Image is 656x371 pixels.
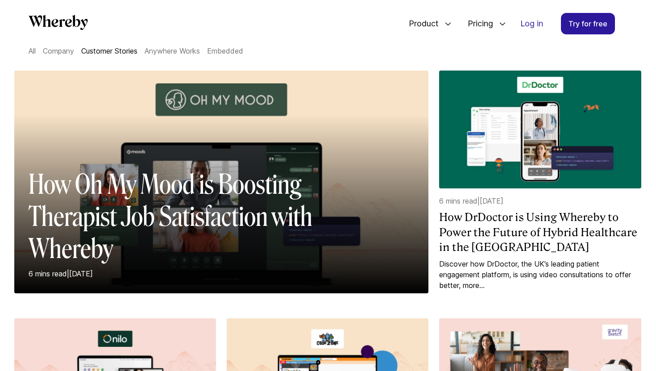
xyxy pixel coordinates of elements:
a: All [29,46,36,55]
a: Whereby [29,15,88,33]
span: Product [400,9,441,38]
p: 6 mins read | [DATE] [29,268,319,279]
svg: Whereby [29,15,88,30]
a: Try for free [561,13,615,34]
span: Pricing [459,9,495,38]
a: How DrDoctor is Using Whereby to Power the Future of Hybrid Healthcare in the [GEOGRAPHIC_DATA] [439,210,641,255]
a: Discover how DrDoctor, the UK’s leading patient engagement platform, is using video consultations... [439,258,641,291]
p: 6 mins read | [DATE] [439,196,641,206]
a: Anywhere Works [145,46,200,55]
a: Company [43,46,74,55]
a: Customer Stories [81,46,137,55]
a: Log in [513,13,550,34]
h2: How Oh My Mood is Boosting Therapist Job Satisfaction with Whereby [29,168,319,265]
a: How Oh My Mood is Boosting Therapist Job Satisfaction with Whereby6 mins read|[DATE] [14,71,428,308]
a: Embedded [207,46,243,55]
